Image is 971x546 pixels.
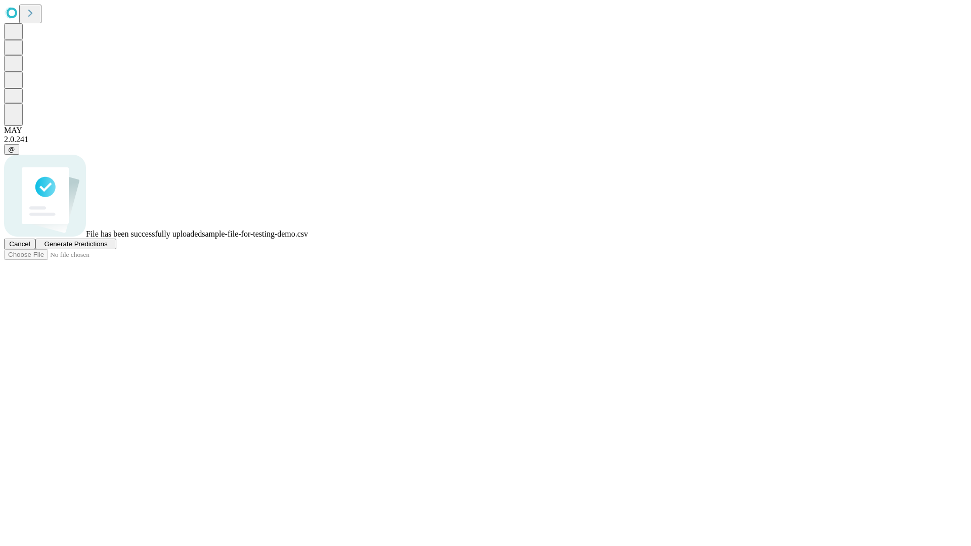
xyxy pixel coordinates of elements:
span: @ [8,146,15,153]
div: 2.0.241 [4,135,967,144]
button: @ [4,144,19,155]
span: Cancel [9,240,30,248]
button: Cancel [4,239,35,249]
div: MAY [4,126,967,135]
button: Generate Predictions [35,239,116,249]
span: sample-file-for-testing-demo.csv [202,230,308,238]
span: Generate Predictions [44,240,107,248]
span: File has been successfully uploaded [86,230,202,238]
